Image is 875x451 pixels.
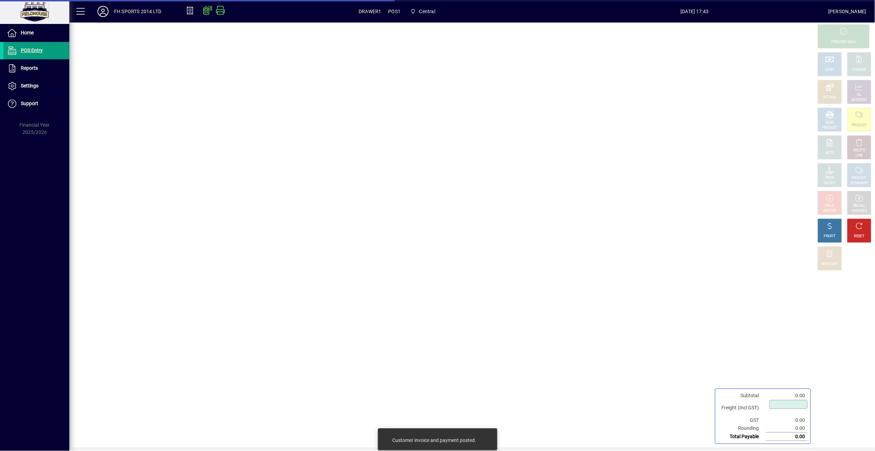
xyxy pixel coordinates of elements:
span: Central [408,5,438,18]
div: SUMMARY [851,181,868,186]
div: ACCOUNT [851,97,867,103]
a: Settings [3,77,69,95]
td: Total Payable [718,433,766,441]
div: PROCESS SALE [832,40,856,45]
div: LINE [856,153,863,158]
span: Settings [21,83,38,88]
div: FH SPORTS 2014 LTD [114,6,161,17]
div: EFTPOS [824,95,837,100]
div: GL [857,92,862,97]
div: [PERSON_NAME] [829,6,866,17]
div: SELECT [824,181,836,186]
div: Customer invoice and payment posted. [392,437,476,444]
span: Central [419,6,435,17]
td: 0.00 [766,416,808,424]
div: PROFIT [824,234,836,239]
div: CHARGE [853,67,866,73]
div: RESET [854,234,865,239]
div: PRODUCT [851,176,867,181]
span: [DATE] 17:43 [561,6,829,17]
td: Rounding [718,424,766,433]
span: POS1 [388,6,401,17]
td: Subtotal [718,392,766,400]
div: PRICE [825,176,835,181]
div: PRODUCT [822,125,838,130]
div: INVOICES [852,209,867,214]
td: GST [718,416,766,424]
div: MISC [826,120,834,125]
span: Reports [21,65,38,71]
a: Reports [3,60,69,77]
div: PRODUCT [851,123,867,128]
div: DISCOUNT [822,262,838,267]
span: DRAWER1 [359,6,381,17]
span: Support [21,101,38,106]
div: NOTE [825,151,834,156]
span: Home [21,30,34,35]
div: INVOICE [823,209,836,214]
div: DELETE [853,148,865,153]
td: 0.00 [766,424,808,433]
td: Freight (Incl GST) [718,400,766,416]
td: 0.00 [766,392,808,400]
a: Home [3,24,69,42]
button: Profile [92,5,114,18]
div: RECALL [853,203,866,209]
div: HOLD [825,203,834,209]
span: POS Entry [21,48,43,53]
div: CASH [825,67,834,73]
td: 0.00 [766,433,808,441]
a: Support [3,95,69,112]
